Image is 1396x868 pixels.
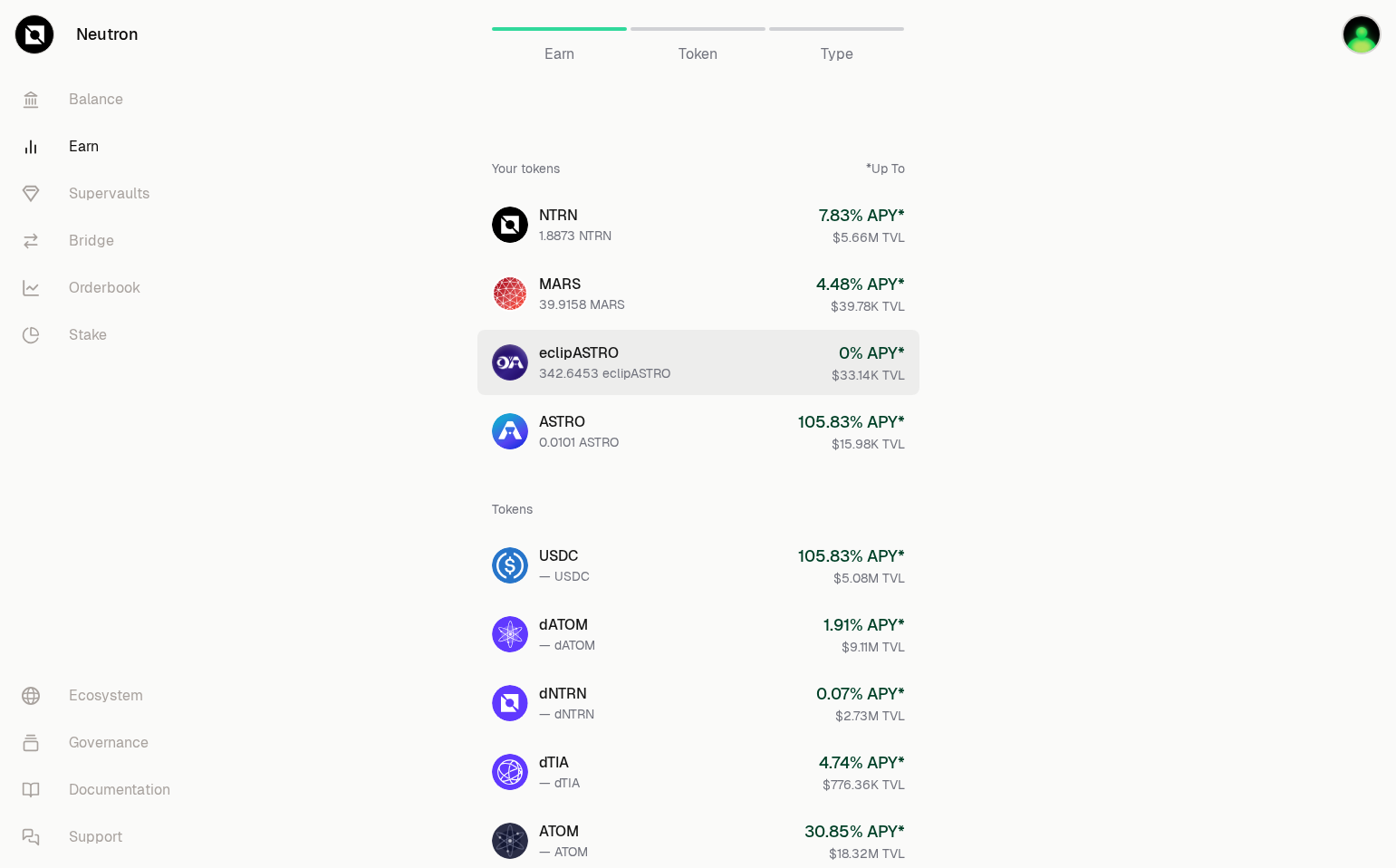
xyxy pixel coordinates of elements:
[539,774,580,792] div: — dTIA
[539,567,590,585] div: — USDC
[492,823,528,859] img: ATOM
[539,843,588,861] div: — ATOM
[7,265,196,312] a: Orderbook
[492,413,528,449] img: ASTRO
[819,776,905,794] div: $776.36K TVL
[832,366,905,384] div: $33.14K TVL
[7,170,196,217] a: Supervaults
[492,207,528,243] img: NTRN
[7,767,196,814] a: Documentation
[492,7,627,51] a: Earn
[492,685,528,721] img: dNTRN
[477,399,919,464] a: ASTROASTRO0.0101 ASTRO105.83% APY*$15.98K TVL
[539,705,594,723] div: — dNTRN
[798,435,905,453] div: $15.98K TVL
[798,544,905,569] div: 105.83 % APY*
[477,670,919,736] a: dNTRNdNTRN— dNTRN0.07% APY*$2.73M TVL
[816,707,905,725] div: $2.73M TVL
[7,672,196,719] a: Ecosystem
[492,547,528,583] img: USDC
[823,612,905,638] div: 1.91 % APY*
[819,203,905,228] div: 7.83 % APY*
[7,719,196,767] a: Governance
[539,545,590,567] div: USDC
[477,330,919,395] a: eclipASTROeclipASTRO342.6453 eclipASTRO0% APY*$33.14K TVL
[492,500,533,518] div: Tokens
[7,814,196,861] a: Support
[819,228,905,246] div: $5.66M TVL
[816,297,905,315] div: $39.78K TVL
[866,159,905,178] div: *Up To
[477,533,919,598] a: USDCUSDC— USDC105.83% APY*$5.08M TVL
[477,739,919,805] a: dTIAdTIA— dTIA4.74% APY*$776.36K TVL
[539,411,619,433] div: ASTRO
[539,636,595,654] div: — dATOM
[539,227,611,245] div: 1.8873 NTRN
[804,844,905,863] div: $18.32M TVL
[823,638,905,656] div: $9.11M TVL
[679,43,717,65] span: Token
[816,681,905,707] div: 0.07 % APY*
[539,614,595,636] div: dATOM
[539,295,625,313] div: 39.9158 MARS
[798,410,905,435] div: 105.83 % APY*
[492,616,528,652] img: dATOM
[539,205,611,227] div: NTRN
[492,754,528,790] img: dTIA
[477,602,919,667] a: dATOMdATOM— dATOM1.91% APY*$9.11M TVL
[798,569,905,587] div: $5.08M TVL
[7,76,196,123] a: Balance
[804,819,905,844] div: 30.85 % APY*
[7,312,196,359] a: Stake
[492,159,560,178] div: Your tokens
[492,344,528,381] img: eclipASTRO
[819,750,905,776] div: 4.74 % APY*
[821,43,853,65] span: Type
[539,821,588,843] div: ATOM
[816,272,905,297] div: 4.48 % APY*
[7,217,196,265] a: Bridge
[832,341,905,366] div: 0 % APY*
[539,683,594,705] div: dNTRN
[539,433,619,451] div: 0.0101 ASTRO
[544,43,574,65] span: Earn
[1342,14,1382,54] img: Fuad
[477,261,919,326] a: MARSMARS39.9158 MARS4.48% APY*$39.78K TVL
[539,752,580,774] div: dTIA
[492,275,528,312] img: MARS
[539,364,670,382] div: 342.6453 eclipASTRO
[539,274,625,295] div: MARS
[539,342,670,364] div: eclipASTRO
[7,123,196,170] a: Earn
[477,192,919,257] a: NTRNNTRN1.8873 NTRN7.83% APY*$5.66M TVL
